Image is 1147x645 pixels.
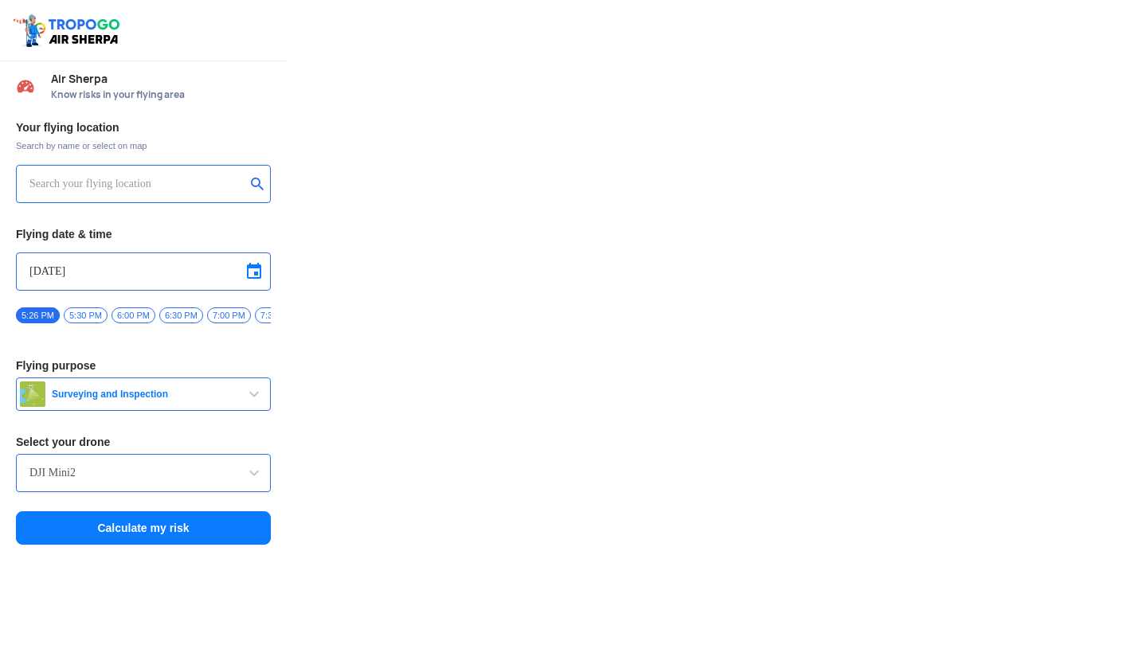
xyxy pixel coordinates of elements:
[16,307,60,323] span: 5:26 PM
[16,377,271,411] button: Surveying and Inspection
[112,307,155,323] span: 6:00 PM
[16,122,271,133] h3: Your flying location
[64,307,108,323] span: 5:30 PM
[51,72,271,85] span: Air Sherpa
[16,229,271,240] h3: Flying date & time
[51,88,271,101] span: Know risks in your flying area
[45,388,245,401] span: Surveying and Inspection
[29,174,245,193] input: Search your flying location
[20,381,45,407] img: survey.png
[16,360,271,371] h3: Flying purpose
[29,463,257,483] input: Search by name or Brand
[16,76,35,96] img: Risk Scores
[12,12,125,49] img: ic_tgdronemaps.svg
[207,307,251,323] span: 7:00 PM
[16,436,271,448] h3: Select your drone
[159,307,203,323] span: 6:30 PM
[16,511,271,545] button: Calculate my risk
[16,139,271,152] span: Search by name or select on map
[255,307,299,323] span: 7:30 PM
[29,262,257,281] input: Select Date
